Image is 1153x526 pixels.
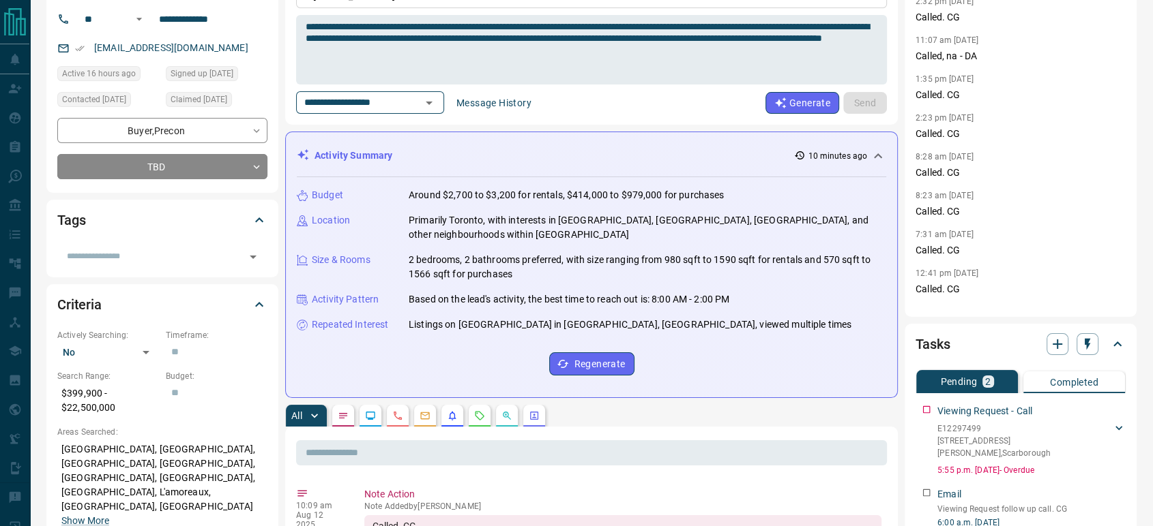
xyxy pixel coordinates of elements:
[916,307,978,317] p: 12:41 pm [DATE]
[765,92,839,114] button: Generate
[57,66,159,85] div: Mon Aug 11 2025
[916,113,974,123] p: 2:23 pm [DATE]
[916,166,1126,180] p: Called. CG
[409,253,886,281] p: 2 bedrooms, 2 bathrooms preferred, with size ranging from 980 sqft to 1590 sqft for rentals and 5...
[94,42,248,53] a: [EMAIL_ADDRESS][DOMAIN_NAME]
[1050,377,1098,387] p: Completed
[916,333,950,355] h2: Tasks
[916,88,1126,102] p: Called. CG
[808,150,867,162] p: 10 minutes ago
[57,426,267,438] p: Areas Searched:
[420,410,430,421] svg: Emails
[171,67,233,80] span: Signed up [DATE]
[57,118,267,143] div: Buyer , Precon
[529,410,540,421] svg: Agent Actions
[364,501,881,511] p: Note Added by [PERSON_NAME]
[312,318,388,332] p: Repeated Interest
[937,435,1112,459] p: [STREET_ADDRESS][PERSON_NAME] , Scarborough
[937,422,1112,435] p: E12297499
[409,213,886,242] p: Primarily Toronto, with interests in [GEOGRAPHIC_DATA], [GEOGRAPHIC_DATA], [GEOGRAPHIC_DATA], and...
[420,93,439,112] button: Open
[57,329,159,341] p: Actively Searching:
[916,282,1126,296] p: Called. CG
[409,188,724,202] p: Around $2,700 to $3,200 for rentals, $414,000 to $979,000 for purchases
[916,204,1126,219] p: Called. CG
[171,93,227,106] span: Claimed [DATE]
[409,318,851,332] p: Listings on [GEOGRAPHIC_DATA] in [GEOGRAPHIC_DATA], [GEOGRAPHIC_DATA], viewed multiple times
[916,328,1126,360] div: Tasks
[985,377,991,386] p: 2
[916,35,978,45] p: 11:07 am [DATE]
[937,404,1032,418] p: Viewing Request - Call
[57,209,85,231] h2: Tags
[916,74,974,84] p: 1:35 pm [DATE]
[57,204,267,236] div: Tags
[57,341,159,363] div: No
[940,377,977,386] p: Pending
[937,420,1126,462] div: E12297499[STREET_ADDRESS][PERSON_NAME],Scarborough
[916,243,1126,258] p: Called. CG
[62,67,136,80] span: Active 16 hours ago
[296,501,344,510] p: 10:09 am
[501,410,512,421] svg: Opportunities
[447,410,458,421] svg: Listing Alerts
[312,213,350,228] p: Location
[297,143,886,168] div: Activity Summary10 minutes ago
[365,410,376,421] svg: Lead Browsing Activity
[75,44,85,53] svg: Email Verified
[57,382,159,419] p: $399,900 - $22,500,000
[166,66,267,85] div: Wed May 21 2025
[62,93,126,106] span: Contacted [DATE]
[57,294,102,315] h2: Criteria
[166,370,267,382] p: Budget:
[392,410,403,421] svg: Calls
[57,288,267,321] div: Criteria
[338,410,349,421] svg: Notes
[291,411,302,420] p: All
[474,410,485,421] svg: Requests
[916,191,974,200] p: 8:23 am [DATE]
[312,292,379,307] p: Activity Pattern
[916,152,974,161] p: 8:28 am [DATE]
[916,230,974,239] p: 7:31 am [DATE]
[916,268,978,278] p: 12:41 pm [DATE]
[364,487,881,501] p: Note Action
[312,188,343,202] p: Budget
[244,247,263,266] button: Open
[312,253,370,267] p: Size & Rooms
[916,49,1126,63] p: Called, na - DA
[131,11,147,27] button: Open
[448,92,540,114] button: Message History
[57,154,267,179] div: TBD
[409,292,729,307] p: Based on the lead's activity, the best time to reach out is: 8:00 AM - 2:00 PM
[549,352,634,375] button: Regenerate
[57,370,159,382] p: Search Range:
[937,464,1126,476] p: 5:55 p.m. [DATE] - Overdue
[315,149,392,163] p: Activity Summary
[57,92,159,111] div: Thu May 22 2025
[166,92,267,111] div: Thu May 22 2025
[916,127,1126,141] p: Called. CG
[166,329,267,341] p: Timeframe:
[916,10,1126,25] p: Called. CG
